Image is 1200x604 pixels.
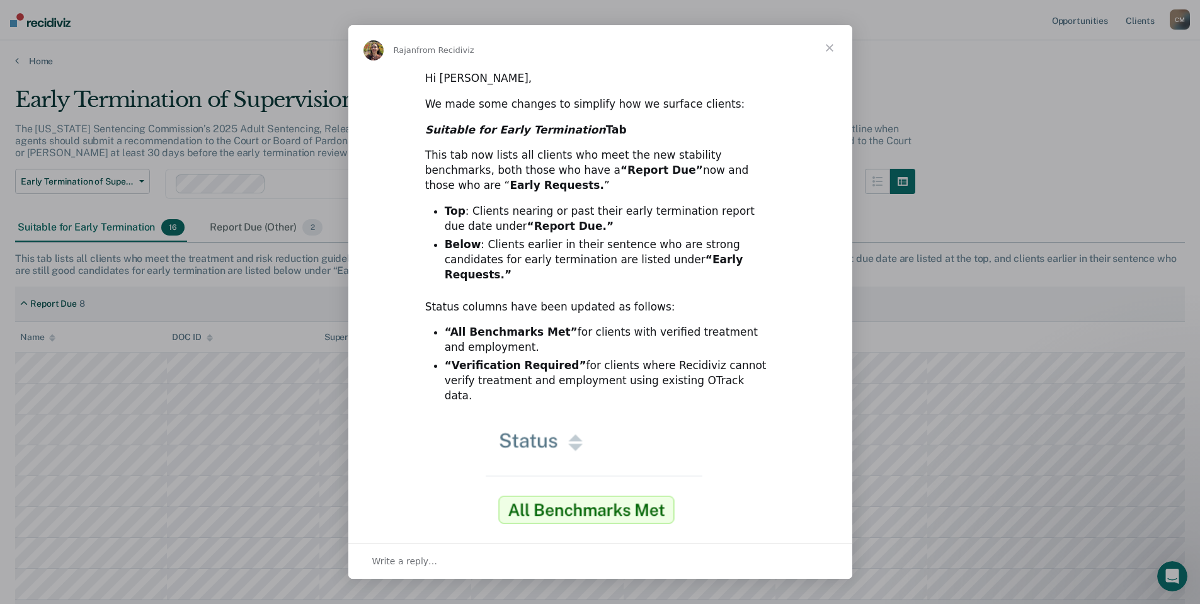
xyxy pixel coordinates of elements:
li: for clients with verified treatment and employment. [445,325,775,355]
li: : Clients earlier in their sentence who are strong candidates for early termination are listed under [445,237,775,283]
i: Suitable for Early Termination [425,123,606,136]
b: Early Requests. [510,179,604,191]
span: Rajan [394,45,417,55]
div: We made some changes to simplify how we surface clients: [425,97,775,112]
b: Top [445,205,466,217]
b: “Verification Required” [445,359,586,372]
li: for clients where Recidiviz cannot verify treatment and employment using existing OTrack data. [445,358,775,404]
b: “Report Due” [620,164,703,176]
div: Open conversation and reply [348,543,852,579]
img: Profile image for Rajan [363,40,384,60]
b: “Early Requests.” [445,253,743,281]
b: Tab [425,123,627,136]
b: “All Benchmarks Met” [445,326,578,338]
div: This tab now lists all clients who meet the new stability benchmarks, both those who have a now a... [425,148,775,193]
span: Close [807,25,852,71]
div: Status columns have been updated as follows: [425,300,775,315]
b: “Report Due.” [527,220,614,232]
span: from Recidiviz [416,45,474,55]
b: Below [445,238,481,251]
span: Write a reply… [372,553,438,569]
div: Hi [PERSON_NAME], [425,71,775,86]
li: : Clients nearing or past their early termination report due date under [445,204,775,234]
